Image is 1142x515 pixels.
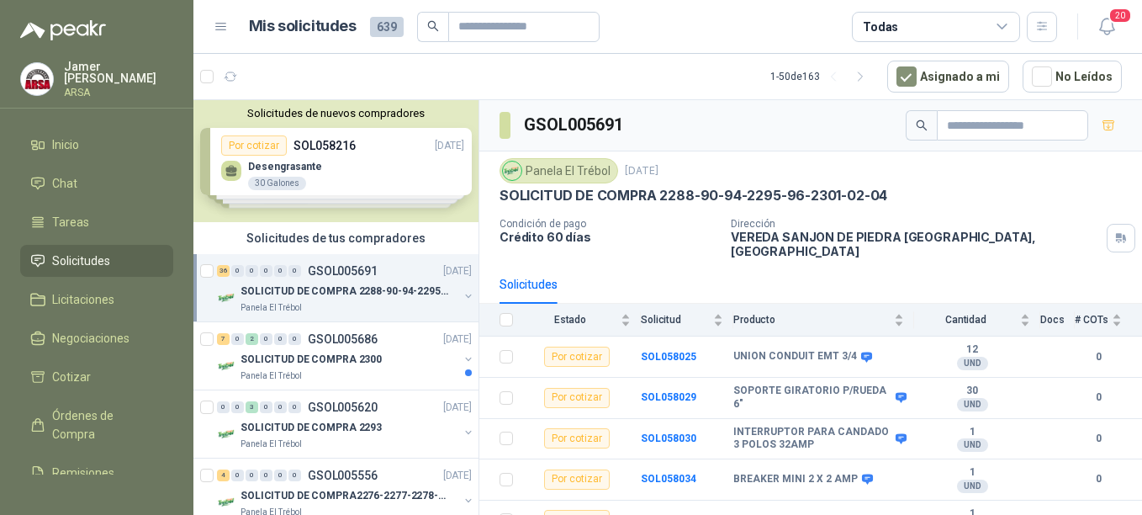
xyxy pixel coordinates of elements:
div: 0 [260,401,272,413]
div: 0 [288,333,301,345]
p: GSOL005691 [308,265,378,277]
span: Órdenes de Compra [52,406,157,443]
div: 0 [246,265,258,277]
button: Solicitudes de nuevos compradores [200,107,472,119]
span: Producto [733,314,891,326]
p: SOLICITUD DE COMPRA 2288-90-94-2295-96-2301-02-04 [241,284,450,300]
div: Panela El Trébol [500,158,618,183]
div: 0 [288,470,301,481]
b: BREAKER MINI 2 X 2 AMP [733,473,858,486]
th: Estado [523,304,641,337]
p: SOLICITUD DE COMPRA2276-2277-2278-2284-2285- [241,488,450,504]
p: SOLICITUD DE COMPRA 2288-90-94-2295-96-2301-02-04 [500,187,887,204]
th: Cantidad [914,304,1040,337]
a: Remisiones [20,457,173,489]
div: 2 [246,333,258,345]
div: 0 [217,401,230,413]
p: [DATE] [443,332,472,348]
b: 30 [914,385,1030,398]
div: 7 [217,333,230,345]
div: 3 [246,401,258,413]
div: Solicitudes de tus compradores [193,222,478,254]
p: Condición de pago [500,218,717,230]
div: Por cotizar [544,470,610,490]
span: Remisiones [52,464,114,482]
b: 1 [914,426,1030,439]
p: ARSA [64,88,173,98]
a: 0 0 3 0 0 0 GSOL005620[DATE] Company LogoSOLICITUD DE COMPRA 2293Panela El Trébol [217,397,475,451]
div: 0 [246,470,258,481]
button: No Leídos [1023,61,1122,93]
p: Panela El Trébol [241,301,302,315]
b: 1 [914,466,1030,480]
div: 0 [231,470,244,481]
span: Chat [52,174,77,193]
b: INTERRUPTOR PARA CANDADO 3 POLOS 32AMP [733,426,891,452]
span: Cotizar [52,368,91,386]
button: Asignado a mi [887,61,1009,93]
div: 36 [217,265,230,277]
span: Solicitudes [52,252,110,270]
div: Por cotizar [544,347,610,367]
div: Todas [863,18,898,36]
div: 0 [231,265,244,277]
p: SOLICITUD DE COMPRA 2293 [241,420,382,436]
a: Órdenes de Compra [20,400,173,450]
div: 0 [260,333,272,345]
th: # COTs [1075,304,1142,337]
div: UND [957,438,988,452]
span: Licitaciones [52,290,114,309]
a: SOL058034 [641,473,696,485]
div: 0 [288,265,301,277]
div: 0 [260,470,272,481]
p: GSOL005620 [308,401,378,413]
b: 0 [1075,349,1122,365]
a: 7 0 2 0 0 0 GSOL005686[DATE] Company LogoSOLICITUD DE COMPRA 2300Panela El Trébol [217,329,475,383]
p: Jamer [PERSON_NAME] [64,61,173,84]
h3: GSOL005691 [524,112,626,138]
a: 36 0 0 0 0 0 GSOL005691[DATE] Company LogoSOLICITUD DE COMPRA 2288-90-94-2295-96-2301-02-04Panela... [217,261,475,315]
div: 0 [274,265,287,277]
div: UND [957,398,988,411]
p: Panela El Trébol [241,438,302,451]
b: 0 [1075,431,1122,447]
th: Docs [1040,304,1075,337]
div: Por cotizar [544,428,610,449]
a: Tareas [20,206,173,238]
p: VEREDA SANJON DE PIEDRA [GEOGRAPHIC_DATA] , [GEOGRAPHIC_DATA] [731,230,1100,258]
th: Solicitud [641,304,733,337]
a: Inicio [20,129,173,161]
div: 0 [288,401,301,413]
div: 0 [274,333,287,345]
p: Dirección [731,218,1100,230]
div: UND [957,480,988,493]
p: Panela El Trébol [241,369,302,383]
div: UND [957,357,988,370]
b: 12 [914,343,1030,357]
img: Company Logo [217,424,237,444]
p: [DATE] [443,263,472,279]
p: [DATE] [443,400,472,416]
p: Crédito 60 días [500,230,717,244]
b: SOL058030 [641,433,696,444]
div: 0 [231,401,244,413]
div: 0 [260,265,272,277]
span: search [427,20,439,32]
span: Estado [523,314,617,326]
span: search [916,119,928,131]
a: SOL058029 [641,391,696,403]
a: SOL058025 [641,351,696,363]
b: 0 [1075,390,1122,406]
div: 0 [231,333,244,345]
div: 1 - 50 de 163 [770,63,874,90]
b: SOPORTE GIRATORIO P/RUEDA 6" [733,385,891,411]
div: 4 [217,470,230,481]
span: # COTs [1075,314,1108,326]
img: Company Logo [217,356,237,376]
p: [DATE] [443,468,472,484]
a: Licitaciones [20,284,173,316]
div: Solicitudes [500,275,558,294]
